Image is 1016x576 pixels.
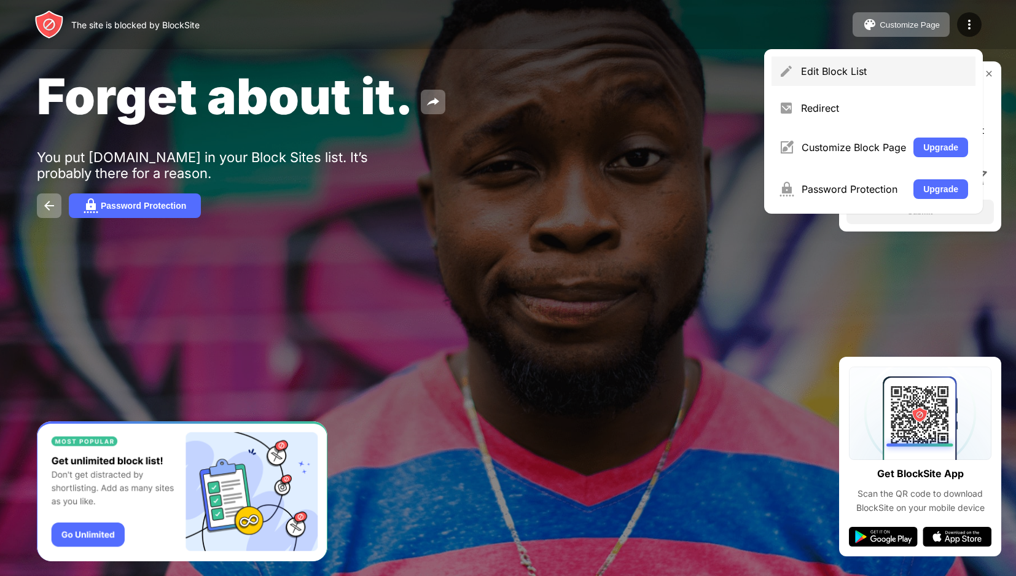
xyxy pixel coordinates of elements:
button: Customize Page [853,12,950,37]
img: menu-password.svg [779,182,794,197]
div: Customize Block Page [802,141,906,154]
img: menu-icon.svg [962,17,977,32]
div: Password Protection [101,201,186,211]
img: back.svg [42,198,57,213]
div: Scan the QR code to download BlockSite on your mobile device [849,487,991,515]
div: Customize Page [880,20,940,29]
div: The site is blocked by BlockSite [71,20,200,30]
img: menu-customize.svg [779,140,794,155]
img: share.svg [426,95,440,109]
div: Password Protection [802,183,906,195]
span: Forget about it. [37,66,413,126]
img: password.svg [84,198,98,213]
div: You put [DOMAIN_NAME] in your Block Sites list. It’s probably there for a reason. [37,149,416,181]
button: Upgrade [913,138,968,157]
img: menu-pencil.svg [779,64,794,79]
div: Get BlockSite App [877,465,964,483]
button: Password Protection [69,193,201,218]
img: pallet.svg [862,17,877,32]
img: qrcode.svg [849,367,991,460]
img: google-play.svg [849,527,918,547]
img: header-logo.svg [34,10,64,39]
div: Redirect [801,102,968,114]
button: Upgrade [913,179,968,199]
div: Edit Block List [801,65,968,77]
iframe: Banner [37,421,327,562]
img: rate-us-close.svg [984,69,994,79]
img: app-store.svg [923,527,991,547]
img: menu-redirect.svg [779,101,794,115]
